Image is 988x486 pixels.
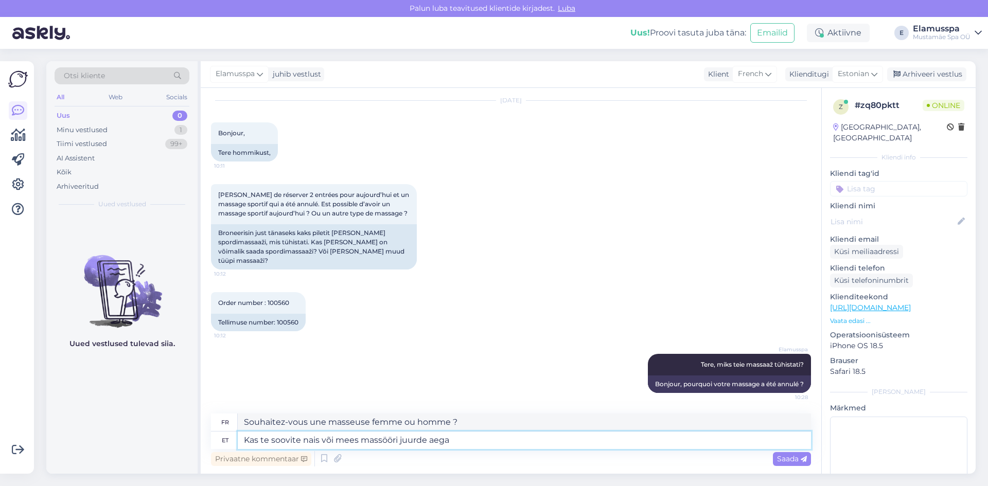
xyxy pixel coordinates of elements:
[830,292,967,302] p: Klienditeekond
[222,431,228,449] div: et
[165,139,187,149] div: 99+
[894,26,909,40] div: E
[830,168,967,179] p: Kliendi tag'id
[211,452,311,466] div: Privaatne kommentaar
[830,303,911,312] a: [URL][DOMAIN_NAME]
[46,237,198,329] img: No chats
[172,111,187,121] div: 0
[913,25,982,41] a: ElamusspaMustamäe Spa OÜ
[830,316,967,326] p: Vaata edasi ...
[913,33,971,41] div: Mustamäe Spa OÜ
[214,270,253,278] span: 10:12
[738,68,763,80] span: French
[807,24,870,42] div: Aktiivne
[830,153,967,162] div: Kliendi info
[98,200,146,209] span: Uued vestlused
[830,181,967,196] input: Lisa tag
[211,96,811,105] div: [DATE]
[923,100,964,111] span: Online
[830,263,967,274] p: Kliendi telefon
[238,413,811,431] textarea: Souhaitez-vous une masseuse femme ou homme ?
[839,103,843,111] span: z
[216,68,255,80] span: Elamusspa
[107,91,125,104] div: Web
[221,413,229,431] div: fr
[57,111,70,121] div: Uus
[555,4,578,13] span: Luba
[777,454,807,463] span: Saada
[57,153,95,164] div: AI Assistent
[218,299,289,307] span: Order number : 100560
[214,332,253,339] span: 10:12
[833,122,947,143] div: [GEOGRAPHIC_DATA], [GEOGRAPHIC_DATA]
[164,91,189,104] div: Socials
[238,431,811,449] textarea: Kas te soovite nais või mees massööri juurde aega
[630,27,746,39] div: Proovi tasuta juba täna:
[57,125,108,135] div: Minu vestlused
[701,361,804,368] span: Tere, miks teie massaaž tühistati?
[211,144,278,161] div: Tere hommikust,
[64,70,105,81] span: Otsi kliente
[57,167,72,177] div: Kõik
[174,125,187,135] div: 1
[750,23,795,43] button: Emailid
[887,67,966,81] div: Arhiveeri vestlus
[55,91,66,104] div: All
[913,25,971,33] div: Elamusspa
[211,224,417,269] div: Broneerisin just tänaseks kaks piletit [PERSON_NAME] spordimassaaži, mis tühistati. Kas [PERSON_N...
[830,201,967,211] p: Kliendi nimi
[830,403,967,413] p: Märkmed
[57,139,107,149] div: Tiimi vestlused
[214,162,253,170] span: 10:11
[704,69,729,80] div: Klient
[218,191,411,217] span: [PERSON_NAME] de réserver 2 entrées pour aujourd’hui et un massage sportif qui a été annulé. Est ...
[218,129,245,137] span: Bonjour,
[830,366,967,377] p: Safari 18.5
[785,69,829,80] div: Klienditugi
[769,393,808,401] span: 10:28
[855,99,923,112] div: # zq80pktt
[830,355,967,366] p: Brauser
[211,314,306,331] div: Tellimuse number: 100560
[838,68,869,80] span: Estonian
[830,387,967,397] div: [PERSON_NAME]
[830,245,903,259] div: Küsi meiliaadressi
[769,346,808,353] span: Elamusspa
[269,69,321,80] div: juhib vestlust
[830,234,967,245] p: Kliendi email
[831,216,956,227] input: Lisa nimi
[69,338,175,349] p: Uued vestlused tulevad siia.
[830,340,967,351] p: iPhone OS 18.5
[830,330,967,340] p: Operatsioonisüsteem
[57,182,99,192] div: Arhiveeritud
[8,69,28,89] img: Askly Logo
[830,274,913,287] div: Küsi telefoninumbrit
[648,375,811,393] div: Bonjour, pourquoi votre massage a été annulé ?
[630,28,650,38] b: Uus!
